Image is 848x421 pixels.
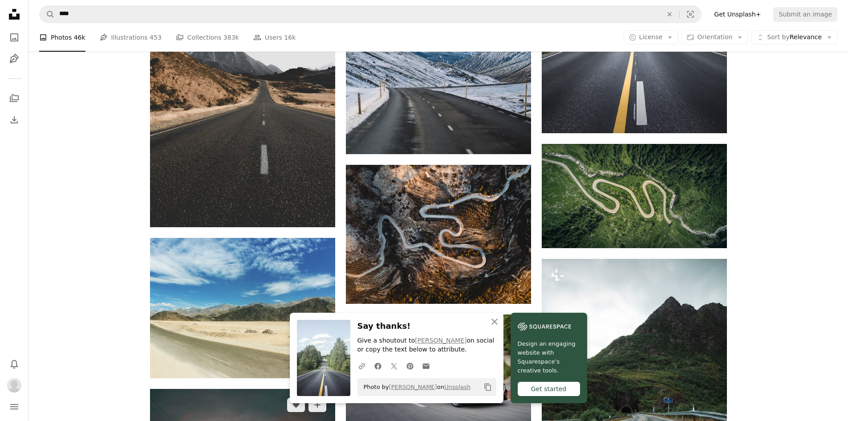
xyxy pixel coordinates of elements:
[542,144,727,248] img: aerial view of asphalt road surrounded by trees
[284,33,296,42] span: 16k
[639,33,663,41] span: License
[370,357,386,375] a: Share on Facebook
[5,398,23,416] button: Menu
[5,111,23,129] a: Download History
[773,7,837,21] button: Submit an image
[100,23,162,52] a: Illustrations 453
[542,393,727,401] a: a wet road with a mountain in the background
[359,380,471,394] span: Photo by on
[444,384,471,390] a: Unsplash
[346,230,531,238] a: aerial photography of road
[767,33,822,42] span: Relevance
[709,7,766,21] a: Get Unsplash+
[357,320,496,333] h3: Say thanks!
[751,30,837,45] button: Sort byRelevance
[542,192,727,200] a: aerial view of asphalt road surrounded by trees
[39,5,702,23] form: Find visuals sitewide
[357,336,496,354] p: Give a shoutout to on social or copy the text below to attribute.
[150,238,335,378] img: gray concrete road with range mountain view
[680,6,701,23] button: Visual search
[5,29,23,46] a: Photos
[176,23,239,52] a: Collections 383k
[660,6,679,23] button: Clear
[415,337,467,344] a: [PERSON_NAME]
[682,30,748,45] button: Orientation
[7,378,21,392] img: Avatar of user Ryan lee
[518,320,571,333] img: file-1606177908946-d1eed1cbe4f5image
[150,33,162,42] span: 453
[5,5,23,25] a: Home — Unsplash
[253,23,296,52] a: Users 16k
[308,398,326,412] button: Add to Collection
[697,33,732,41] span: Orientation
[287,398,305,412] button: Like
[223,33,239,42] span: 383k
[418,357,434,375] a: Share over email
[402,357,418,375] a: Share on Pinterest
[346,165,531,304] img: aerial photography of road
[480,380,495,395] button: Copy to clipboard
[150,84,335,92] a: landscape of asphalt road
[518,339,580,375] span: Design an engaging website with Squarespace’s creative tools.
[767,33,789,41] span: Sort by
[5,355,23,373] button: Notifications
[386,357,402,375] a: Share on Twitter
[5,90,23,107] a: Collections
[389,384,437,390] a: [PERSON_NAME]
[624,30,678,45] button: License
[40,6,55,23] button: Search Unsplash
[5,376,23,394] button: Profile
[518,382,580,396] div: Get started
[5,50,23,68] a: Illustrations
[511,313,587,403] a: Design an engaging website with Squarespace’s creative tools.Get started
[150,304,335,312] a: gray concrete road with range mountain view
